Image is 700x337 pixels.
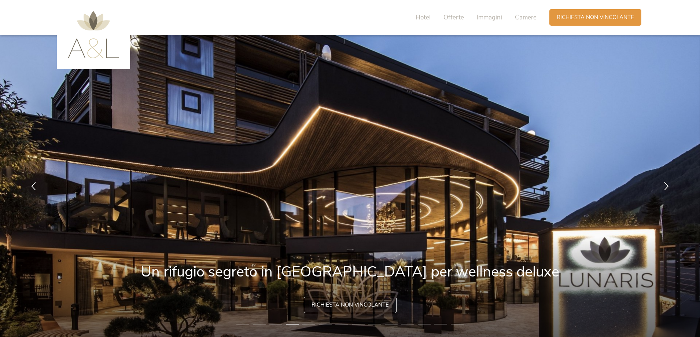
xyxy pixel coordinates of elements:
[416,13,431,22] span: Hotel
[443,13,464,22] span: Offerte
[557,14,634,21] span: Richiesta non vincolante
[515,13,537,22] span: Camere
[68,11,119,58] img: AMONTI & LUNARIS Wellnessresort
[477,13,502,22] span: Immagini
[312,301,389,309] span: Richiesta non vincolante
